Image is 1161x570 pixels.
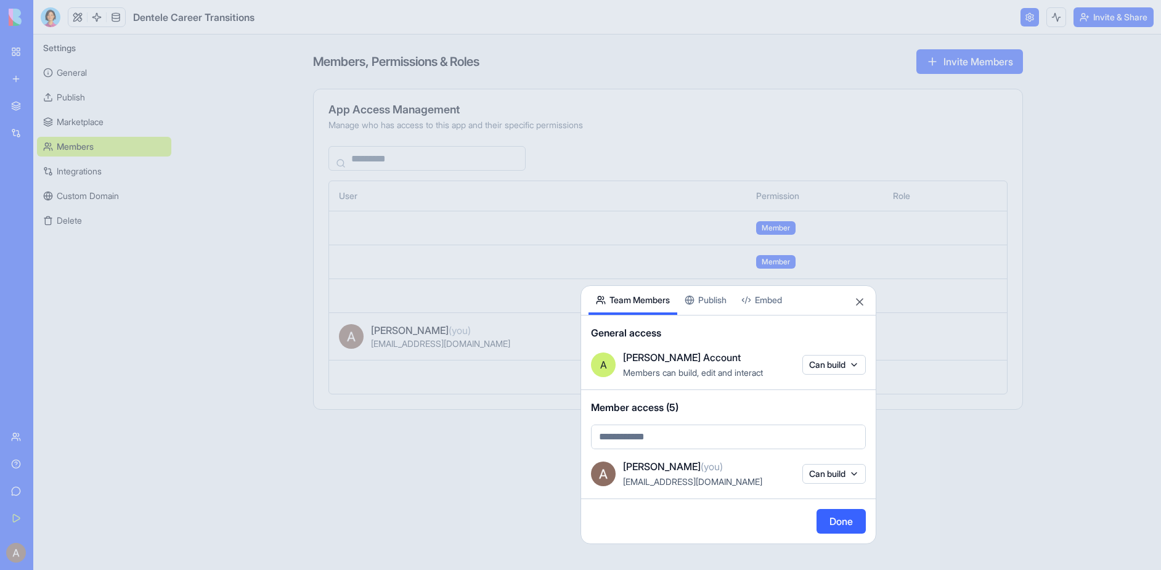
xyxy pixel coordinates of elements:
[623,459,723,474] span: [PERSON_NAME]
[591,325,866,340] span: General access
[802,464,866,484] button: Can build
[623,350,741,365] span: [PERSON_NAME] Account
[589,286,677,315] button: Team Members
[623,367,763,378] span: Members can build, edit and interact
[802,355,866,375] button: Can build
[853,296,866,308] button: Close
[734,286,789,315] button: Embed
[677,286,734,315] button: Publish
[600,357,607,372] span: A
[701,460,723,473] span: (you)
[591,400,866,415] span: Member access (5)
[817,509,866,534] button: Done
[591,462,616,486] img: ACg8ocJV6D3_6rN2XWQ9gC4Su6cEn1tsy63u5_3HgxpMOOOGh7gtYg=s96-c
[623,476,762,487] span: [EMAIL_ADDRESS][DOMAIN_NAME]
